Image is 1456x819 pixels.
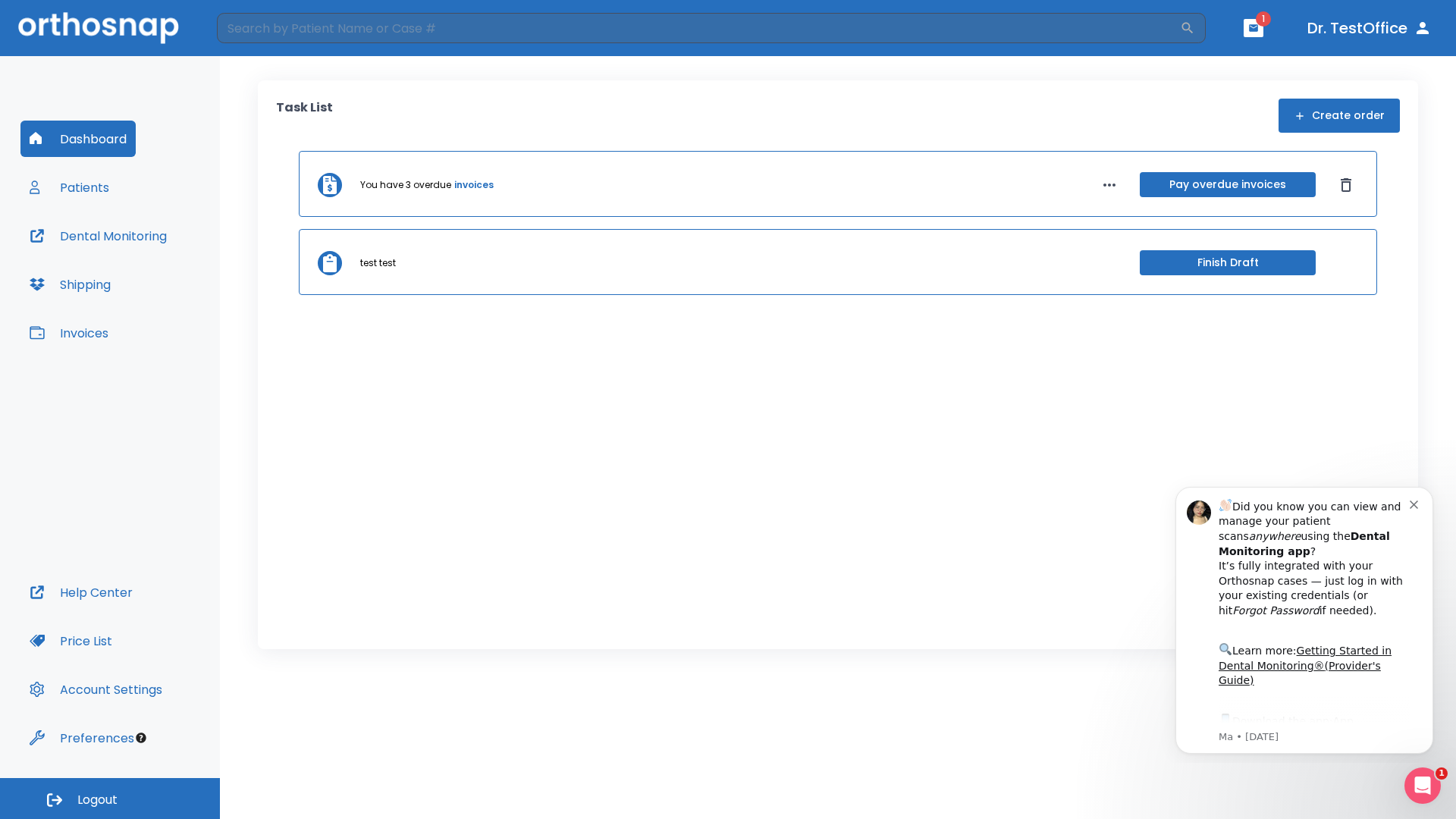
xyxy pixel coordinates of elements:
[1279,99,1400,133] button: Create order
[66,238,257,315] div: Download the app: | ​ Let us know if you need help getting started!
[1153,473,1456,763] iframe: Intercom notifications message
[20,266,120,303] button: Shipping
[66,242,201,269] a: App Store
[217,13,1180,43] input: Search by Patient Name or Case #
[1301,14,1438,42] button: Dr. TestOffice
[20,218,176,254] button: Dental Monitoring
[66,257,257,271] p: Message from Ma, sent 6w ago
[454,178,494,192] a: invoices
[1436,767,1448,780] span: 1
[1140,172,1316,197] button: Pay overdue invoices
[360,256,396,270] p: test test
[77,792,118,808] span: Logout
[257,24,269,36] button: Dismiss notification
[276,99,333,133] p: Task List
[20,671,171,708] button: Account Settings
[134,731,148,745] div: Tooltip anchor
[20,121,136,157] button: Dashboard
[20,169,118,206] button: Patients
[1334,173,1358,197] button: Dismiss
[20,574,142,610] button: Help Center
[18,12,179,43] img: Orthosnap
[360,178,451,192] p: You have 3 overdue
[20,720,143,756] button: Preferences
[1404,767,1441,804] iframe: Intercom live chat
[20,315,118,351] button: Invoices
[1256,11,1271,27] span: 1
[1140,250,1316,275] button: Finish Draft
[20,623,121,659] button: Price List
